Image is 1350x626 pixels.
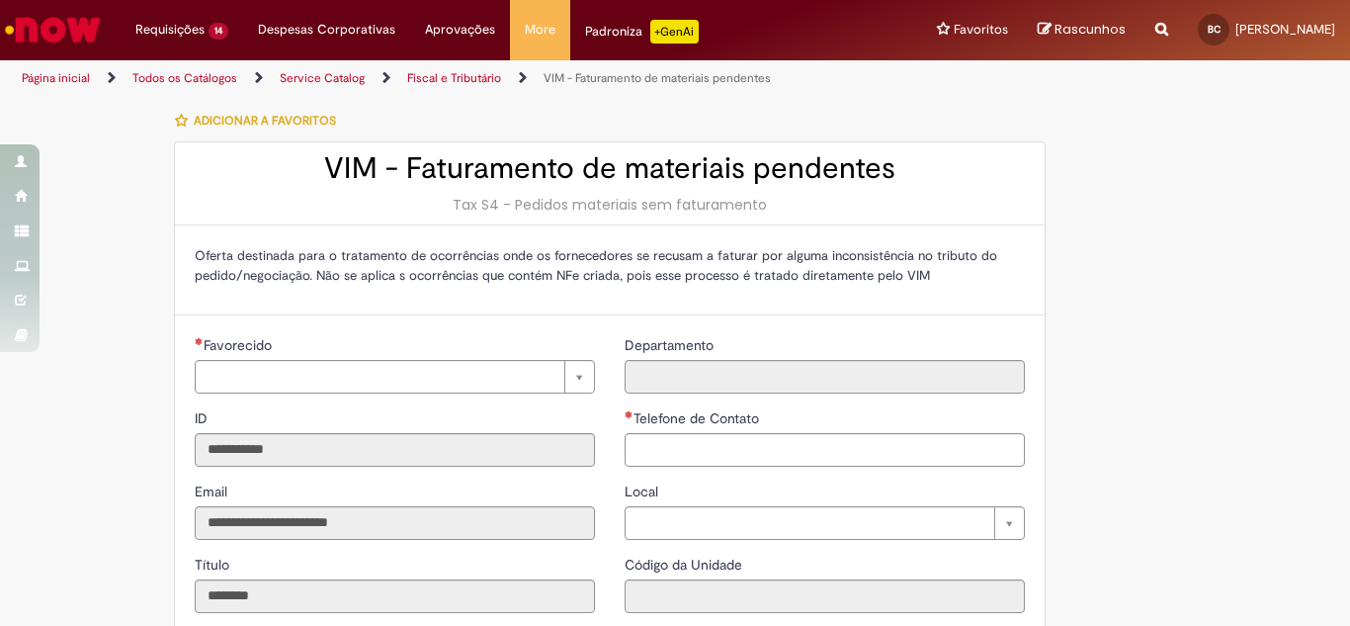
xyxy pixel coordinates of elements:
input: Telefone de Contato [625,433,1025,467]
span: Necessários [625,410,633,418]
span: [PERSON_NAME] [1235,21,1335,38]
button: Adicionar a Favoritos [174,100,347,141]
span: Despesas Corporativas [258,20,395,40]
span: Adicionar a Favoritos [194,113,336,129]
h2: VIM - Faturamento de materiais pendentes [195,152,1025,185]
label: Somente leitura - Título [195,555,233,575]
span: Requisições [135,20,205,40]
input: ID [195,433,595,467]
a: Rascunhos [1038,21,1126,40]
a: Service Catalog [280,70,365,86]
label: Somente leitura - Email [195,482,231,501]
ul: Trilhas de página [15,60,886,97]
input: Título [195,580,595,613]
input: Email [195,506,595,540]
span: 14 [209,23,228,40]
span: Somente leitura - ID [195,409,211,427]
a: Limpar campo Local [625,506,1025,540]
a: Todos os Catálogos [132,70,237,86]
a: Limpar campo Favorecido [195,360,595,394]
div: Tax S4 - Pedidos materiais sem faturamento [195,195,1025,215]
span: Somente leitura - Código da Unidade [625,556,746,574]
span: Favoritos [954,20,1008,40]
span: Oferta destinada para o tratamento de ocorrências onde os fornecedores se recusam a faturar por a... [195,247,997,284]
span: Aprovações [425,20,495,40]
a: Fiscal e Tributário [407,70,501,86]
span: Somente leitura - Título [195,556,233,574]
span: Somente leitura - Departamento [625,336,717,354]
span: More [525,20,555,40]
input: Código da Unidade [625,580,1025,613]
span: Rascunhos [1055,20,1126,39]
img: ServiceNow [2,10,104,49]
span: Necessários - Favorecido [204,336,276,354]
div: Padroniza [585,20,699,44]
input: Departamento [625,360,1025,394]
label: Somente leitura - Departamento [625,335,717,355]
span: Telefone de Contato [633,409,763,427]
a: VIM - Faturamento de materiais pendentes [544,70,771,86]
a: Página inicial [22,70,90,86]
p: +GenAi [650,20,699,44]
span: Local [625,483,662,500]
span: BC [1208,23,1221,36]
span: Somente leitura - Email [195,483,231,500]
span: Necessários [195,337,204,345]
label: Somente leitura - Código da Unidade [625,555,746,575]
label: Somente leitura - ID [195,408,211,428]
